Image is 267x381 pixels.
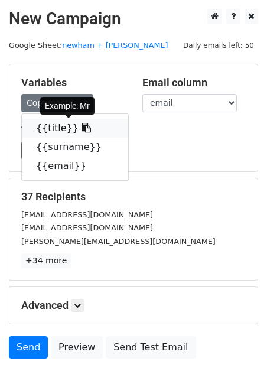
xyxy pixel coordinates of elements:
[21,237,216,246] small: [PERSON_NAME][EMAIL_ADDRESS][DOMAIN_NAME]
[21,94,93,112] a: Copy/paste...
[142,76,246,89] h5: Email column
[21,76,125,89] h5: Variables
[22,138,128,157] a: {{surname}}
[9,336,48,359] a: Send
[9,41,168,50] small: Google Sheet:
[21,299,246,312] h5: Advanced
[40,97,95,115] div: Example: Mr
[22,119,128,138] a: {{title}}
[21,210,153,219] small: [EMAIL_ADDRESS][DOMAIN_NAME]
[21,190,246,203] h5: 37 Recipients
[9,9,258,29] h2: New Campaign
[22,157,128,175] a: {{email}}
[179,39,258,52] span: Daily emails left: 50
[21,223,153,232] small: [EMAIL_ADDRESS][DOMAIN_NAME]
[62,41,168,50] a: newham + [PERSON_NAME]
[51,336,103,359] a: Preview
[21,253,71,268] a: +34 more
[179,41,258,50] a: Daily emails left: 50
[208,324,267,381] iframe: Chat Widget
[106,336,196,359] a: Send Test Email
